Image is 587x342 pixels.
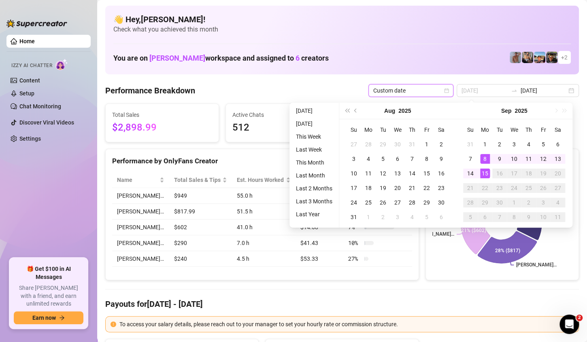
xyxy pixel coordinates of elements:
td: 2025-09-21 [463,181,478,195]
button: Earn nowarrow-right [14,311,83,324]
th: Fr [419,122,434,137]
text: [PERSON_NAME]… [413,232,454,237]
div: Performance by OnlyFans Creator [112,156,412,167]
td: 2025-08-29 [419,195,434,210]
th: Tu [376,122,390,137]
div: 16 [436,169,446,178]
div: 23 [436,183,446,193]
div: 6 [393,154,402,164]
span: Share [PERSON_NAME] with a friend, and earn unlimited rewards [14,284,83,308]
th: Sa [434,122,449,137]
div: 2 [495,139,504,149]
li: This Week [293,132,336,141]
div: 10 [509,154,519,164]
td: 2025-08-06 [390,152,405,166]
div: 20 [553,169,563,178]
a: Discover Viral Videos [19,119,74,126]
img: Joey [510,52,521,63]
th: We [507,122,521,137]
td: 2025-10-04 [551,195,565,210]
td: [PERSON_NAME]… [112,251,169,267]
td: [PERSON_NAME]… [112,220,169,235]
div: 2 [524,198,534,207]
div: 27 [553,183,563,193]
div: 26 [378,198,388,207]
div: 12 [538,154,548,164]
span: 6 [296,54,300,62]
td: 2025-09-09 [492,152,507,166]
td: [PERSON_NAME]… [112,235,169,251]
td: $41.43 [296,235,343,251]
button: Choose a year [398,103,411,119]
button: Choose a month [384,103,395,119]
td: 2025-08-23 [434,181,449,195]
td: 2025-08-11 [361,166,376,181]
td: 2025-09-07 [463,152,478,166]
span: 27 % [348,254,361,263]
h4: Payouts for [DATE] - [DATE] [105,298,579,310]
span: + 2 [561,53,568,62]
td: $14.68 [296,220,343,235]
td: 2025-08-08 [419,152,434,166]
td: 2025-09-05 [419,210,434,224]
span: Izzy AI Chatter [11,62,52,70]
div: 9 [436,154,446,164]
span: 10 % [348,239,361,247]
span: Active Chats [232,110,332,119]
div: 24 [349,198,359,207]
div: 28 [466,198,475,207]
span: [PERSON_NAME] [149,54,205,62]
td: 2025-10-03 [536,195,551,210]
td: 2025-08-25 [361,195,376,210]
div: 21 [407,183,417,193]
th: Su [463,122,478,137]
td: 2025-08-10 [347,166,361,181]
div: Est. Hours Worked [237,175,284,184]
div: 14 [466,169,475,178]
td: 2025-09-22 [478,181,492,195]
td: 2025-09-06 [551,137,565,152]
li: Last Year [293,209,336,219]
div: 4 [407,212,417,222]
div: 27 [349,139,359,149]
div: 28 [407,198,417,207]
div: 12 [378,169,388,178]
div: 23 [495,183,504,193]
div: 22 [480,183,490,193]
td: 2025-10-11 [551,210,565,224]
div: 28 [364,139,373,149]
th: Th [521,122,536,137]
div: 1 [509,198,519,207]
span: Custom date [373,84,449,97]
td: 2025-08-22 [419,181,434,195]
td: 2025-09-25 [521,181,536,195]
td: $53.33 [296,251,343,267]
img: Nathan [546,52,557,63]
div: 24 [509,183,519,193]
td: 2025-08-20 [390,181,405,195]
iframe: Intercom live chat [559,315,579,334]
td: $602 [169,220,232,235]
td: 2025-10-09 [521,210,536,224]
span: Earn now [32,315,56,321]
li: Last Week [293,145,336,154]
td: 2025-08-31 [463,137,478,152]
input: End date [521,86,567,95]
li: [DATE] [293,119,336,129]
div: 8 [480,154,490,164]
div: 5 [378,154,388,164]
span: arrow-right [59,315,65,321]
a: Content [19,77,40,84]
h1: You are on workspace and assigned to creators [113,54,329,63]
td: 2025-07-27 [347,137,361,152]
td: 55.0 h [232,188,296,204]
div: 13 [393,169,402,178]
td: 2025-09-02 [492,137,507,152]
div: 20 [393,183,402,193]
a: Home [19,38,35,44]
img: AI Chatter [55,59,68,70]
td: 2025-08-02 [434,137,449,152]
td: 7.0 h [232,235,296,251]
td: 2025-09-27 [551,181,565,195]
div: 2 [378,212,388,222]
